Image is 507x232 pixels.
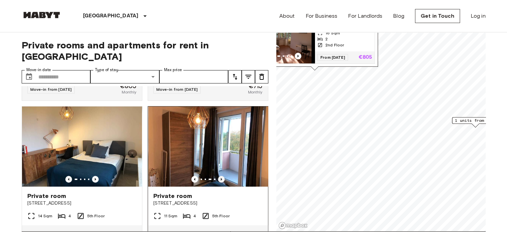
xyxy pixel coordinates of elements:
span: 11 Sqm [164,213,178,219]
button: Previous image [65,176,72,183]
button: Previous image [218,176,225,183]
button: tune [242,70,255,83]
button: Previous image [191,176,198,183]
span: Monthly [122,89,136,95]
span: [STREET_ADDRESS] [27,200,137,207]
span: Move-in from [DATE] [30,87,72,92]
span: Private rooms and apartments for rent in [GEOGRAPHIC_DATA] [22,39,268,62]
span: 1 units from €810 [455,118,496,124]
a: Blog [393,12,404,20]
a: Mapbox logo [278,222,308,229]
span: €805 [120,83,137,89]
label: Move-in date [26,67,51,73]
span: Monthly [248,89,262,95]
span: 5th Floor [87,213,105,219]
span: 2 [325,36,328,42]
span: Private room [27,192,66,200]
span: 14 Sqm [38,213,53,219]
button: tune [255,70,268,83]
a: About [279,12,295,20]
button: tune [228,70,242,83]
a: Get in Touch [415,9,460,23]
a: For Business [305,12,337,20]
a: Marketing picture of unit DE-02-009-01MPrevious imagePrevious image16 Sqm22nd FloorFrom [DATE]€805 [254,23,375,64]
span: Move-in from [DATE] [156,87,198,92]
span: 4 [68,213,71,219]
img: Marketing picture of unit DE-02-006-003-04HF [148,106,268,187]
label: Type of stay [95,67,118,73]
a: Log in [471,12,486,20]
span: €715 [249,83,263,89]
span: From [DATE] [317,54,348,61]
div: Map marker [452,117,499,128]
span: Private room [153,192,192,200]
img: Marketing picture of unit DE-02-006-003-03HF [22,106,142,187]
button: Previous image [92,176,99,183]
label: Max price [164,67,182,73]
span: [STREET_ADDRESS] [153,200,263,207]
span: 2nd Floor [325,42,344,48]
p: [GEOGRAPHIC_DATA] [83,12,139,20]
img: Habyt [22,12,62,18]
button: Choose date [22,70,36,83]
span: 5th Floor [212,213,230,219]
a: For Landlords [348,12,382,20]
p: €805 [358,55,372,60]
canvas: Map [276,31,486,231]
span: 4 [193,213,196,219]
button: Previous image [295,53,301,59]
img: Marketing picture of unit DE-02-009-01M [255,23,315,63]
span: 16 Sqm [325,30,340,36]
